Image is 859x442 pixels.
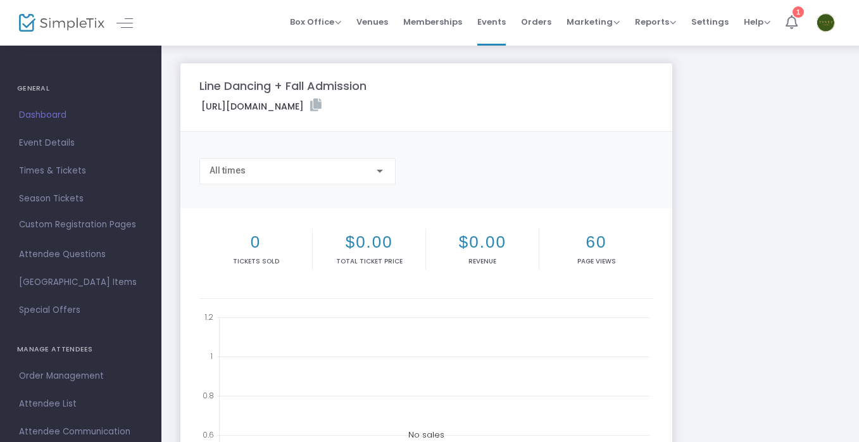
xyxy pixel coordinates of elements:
[542,256,650,266] p: Page Views
[290,16,341,28] span: Box Office
[691,6,729,38] span: Settings
[542,232,650,252] h2: 60
[202,232,310,252] h2: 0
[315,232,423,252] h2: $0.00
[19,274,142,291] span: [GEOGRAPHIC_DATA] Items
[19,246,142,263] span: Attendee Questions
[17,76,144,101] h4: GENERAL
[635,16,676,28] span: Reports
[429,232,536,252] h2: $0.00
[202,256,310,266] p: Tickets sold
[521,6,551,38] span: Orders
[19,218,136,231] span: Custom Registration Pages
[429,256,536,266] p: Revenue
[210,165,246,175] span: All times
[793,6,804,18] div: 1
[19,424,142,440] span: Attendee Communication
[19,135,142,151] span: Event Details
[19,396,142,412] span: Attendee List
[744,16,770,28] span: Help
[315,256,423,266] p: Total Ticket Price
[19,107,142,123] span: Dashboard
[19,163,142,179] span: Times & Tickets
[199,77,367,94] m-panel-title: Line Dancing + Fall Admission
[477,6,506,38] span: Events
[201,99,322,113] label: [URL][DOMAIN_NAME]
[403,6,462,38] span: Memberships
[567,16,620,28] span: Marketing
[19,368,142,384] span: Order Management
[19,191,142,207] span: Season Tickets
[19,302,142,319] span: Special Offers
[356,6,388,38] span: Venues
[17,337,144,362] h4: MANAGE ATTENDEES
